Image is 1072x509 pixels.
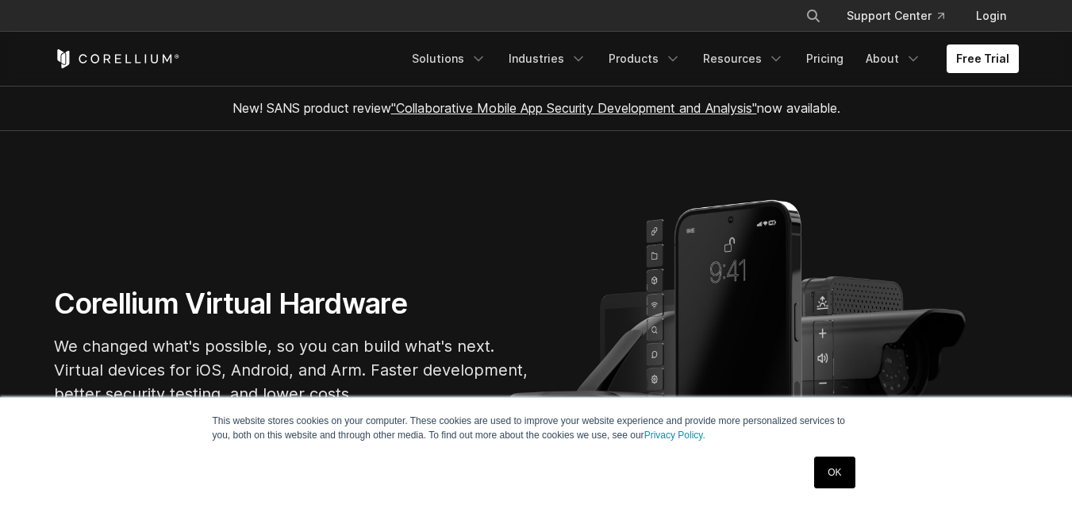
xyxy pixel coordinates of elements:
a: About [856,44,931,73]
a: Support Center [834,2,957,30]
a: OK [814,457,855,488]
button: Search [799,2,828,30]
a: Corellium Home [54,49,180,68]
p: This website stores cookies on your computer. These cookies are used to improve your website expe... [213,414,860,442]
a: Resources [694,44,793,73]
a: Industries [499,44,596,73]
h1: Corellium Virtual Hardware [54,286,530,322]
a: Products [599,44,690,73]
a: Solutions [402,44,496,73]
div: Navigation Menu [402,44,1019,73]
a: Pricing [797,44,853,73]
a: Free Trial [947,44,1019,73]
a: Privacy Policy. [644,430,705,441]
a: "Collaborative Mobile App Security Development and Analysis" [391,100,757,116]
a: Login [963,2,1019,30]
div: Navigation Menu [786,2,1019,30]
span: New! SANS product review now available. [232,100,840,116]
p: We changed what's possible, so you can build what's next. Virtual devices for iOS, Android, and A... [54,334,530,406]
